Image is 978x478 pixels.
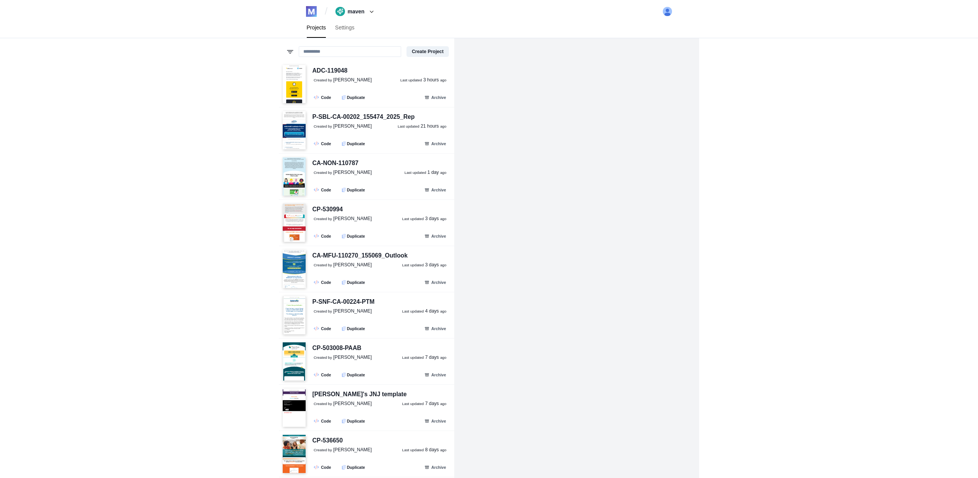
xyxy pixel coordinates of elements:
[333,77,372,83] span: [PERSON_NAME]
[311,370,335,379] a: Code
[398,123,447,130] a: Last updated 21 hours ago
[313,205,343,214] div: CP-530994
[402,308,447,315] a: Last updated 4 days ago
[333,216,372,221] span: [PERSON_NAME]
[402,217,424,221] small: Last updated
[402,216,447,222] a: Last updated 3 days ago
[420,278,450,287] button: Archive
[311,324,335,333] a: Code
[338,278,369,287] button: Duplicate
[333,355,372,360] span: [PERSON_NAME]
[311,232,335,240] a: Code
[314,309,332,313] small: Created by
[663,7,672,16] img: user avatar
[402,262,447,269] a: Last updated 3 days ago
[420,232,450,240] button: Archive
[314,124,332,128] small: Created by
[402,447,447,454] a: Last updated 8 days ago
[402,263,424,267] small: Last updated
[302,18,331,38] a: Projects
[402,400,447,407] a: Last updated 7 days ago
[420,185,450,194] button: Archive
[406,46,449,57] button: Create Project
[338,139,369,148] button: Duplicate
[440,448,446,452] small: ago
[333,262,372,267] span: [PERSON_NAME]
[333,170,372,175] span: [PERSON_NAME]
[398,124,419,128] small: Last updated
[405,170,426,175] small: Last updated
[402,402,424,406] small: Last updated
[440,78,446,82] small: ago
[420,139,450,148] button: Archive
[338,232,369,240] button: Duplicate
[440,170,446,175] small: ago
[311,416,335,425] a: Code
[325,5,327,18] span: /
[420,463,450,472] button: Archive
[313,390,407,399] div: [PERSON_NAME]'s JNJ template
[440,402,446,406] small: ago
[333,5,379,18] button: maven
[311,185,335,194] a: Code
[440,263,446,267] small: ago
[440,309,446,313] small: ago
[314,170,332,175] small: Created by
[402,355,424,360] small: Last updated
[314,263,332,267] small: Created by
[313,251,408,261] div: CA-MFU-110270_155069_Outlook
[420,416,450,425] button: Archive
[333,401,372,406] span: [PERSON_NAME]
[313,66,348,76] div: ADC-119048
[333,123,372,129] span: [PERSON_NAME]
[440,217,446,221] small: ago
[338,370,369,379] button: Duplicate
[420,93,450,102] button: Archive
[440,124,446,128] small: ago
[330,18,359,38] a: Settings
[402,354,447,361] a: Last updated 7 days ago
[400,77,447,84] a: Last updated 3 hours ago
[313,112,415,122] div: P-SBL-CA-00202_155474_2025_Rep
[338,93,369,102] button: Duplicate
[314,78,332,82] small: Created by
[311,278,335,287] a: Code
[313,159,359,168] div: CA-NON-110787
[314,402,332,406] small: Created by
[338,324,369,333] button: Duplicate
[402,309,424,313] small: Last updated
[314,355,332,360] small: Created by
[338,185,369,194] button: Duplicate
[311,463,335,472] a: Code
[440,355,446,360] small: ago
[420,370,450,379] button: Archive
[338,416,369,425] button: Duplicate
[400,78,422,82] small: Last updated
[405,169,447,176] a: Last updated 1 day ago
[420,324,450,333] button: Archive
[313,344,361,353] div: CP-503008-PAAB
[313,297,375,307] div: P-SNF-CA-00224-PTM
[338,463,369,472] button: Duplicate
[306,6,317,17] img: logo
[311,139,335,148] a: Code
[313,436,343,446] div: CP-536650
[311,93,335,102] a: Code
[314,217,332,221] small: Created by
[314,448,332,452] small: Created by
[333,447,372,452] span: [PERSON_NAME]
[333,308,372,314] span: [PERSON_NAME]
[402,448,424,452] small: Last updated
